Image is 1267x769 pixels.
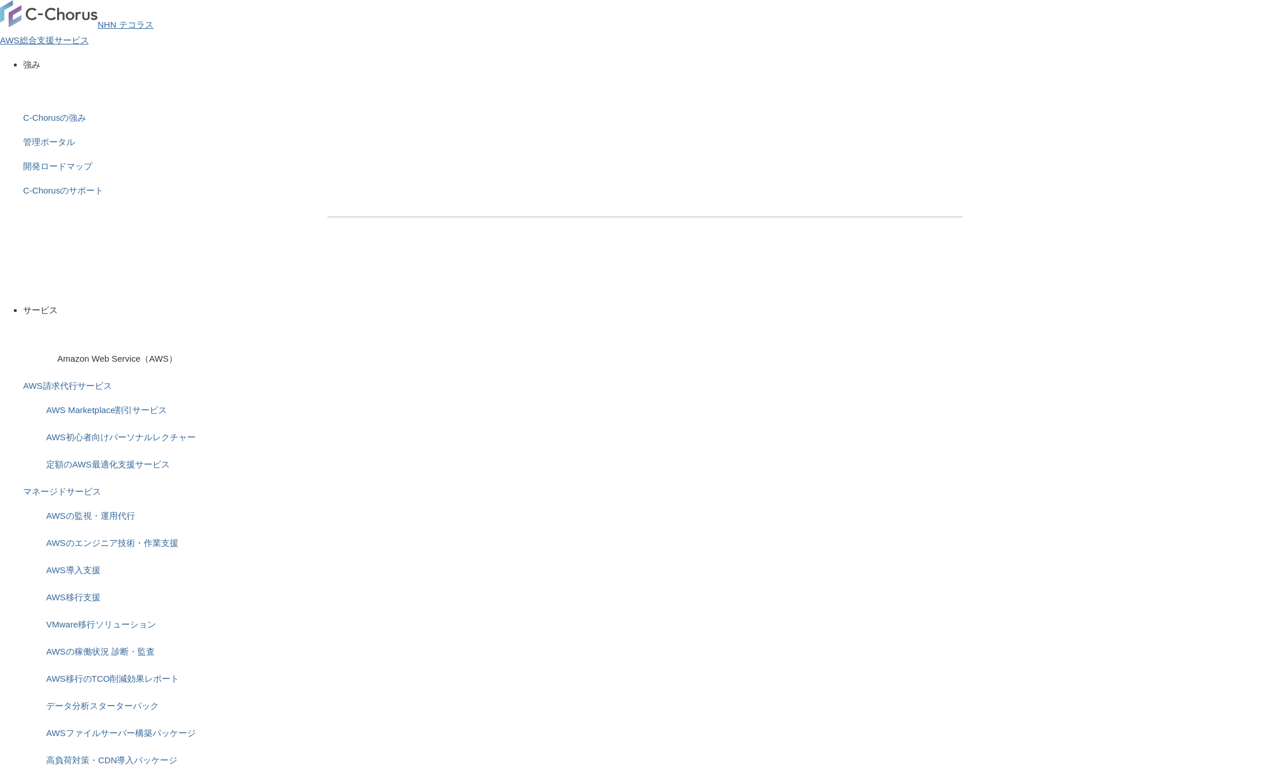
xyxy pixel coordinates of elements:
a: AWS移行支援 [46,592,100,602]
a: AWS導入支援 [46,565,100,575]
a: AWS Marketplace割引サービス [46,405,167,415]
a: AWSのエンジニア技術・作業支援 [46,538,178,548]
a: VMware移行ソリューション [46,619,156,629]
a: 高負荷対策・CDN導入パッケージ [46,755,178,765]
span: Amazon Web Service（AWS） [57,354,177,363]
a: C-Chorusの強み [23,113,86,122]
a: 定額のAWS最適化支援サービス [46,459,170,469]
p: 強み [23,57,1267,72]
a: 管理ポータル [23,137,75,147]
a: 開発ロードマップ [23,161,92,171]
img: Amazon Web Service（AWS） [23,329,55,362]
a: AWS移行のTCO削減効果レポート [46,674,179,683]
a: AWSファイルサーバー構築パッケージ [46,728,196,738]
a: まずは相談する [651,236,837,265]
a: AWSの監視・運用代行 [46,511,135,521]
a: C-Chorusのサポート [23,185,103,195]
a: データ分析スターターパック [46,701,159,711]
a: マネージドサービス [23,486,101,496]
a: 資料を請求する [453,236,639,265]
a: AWS請求代行サービス [23,381,112,391]
a: AWSの稼働状況 診断・監査 [46,647,155,656]
a: AWS初心者向けパーソナルレクチャー [46,432,196,442]
p: サービス [23,302,1267,318]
